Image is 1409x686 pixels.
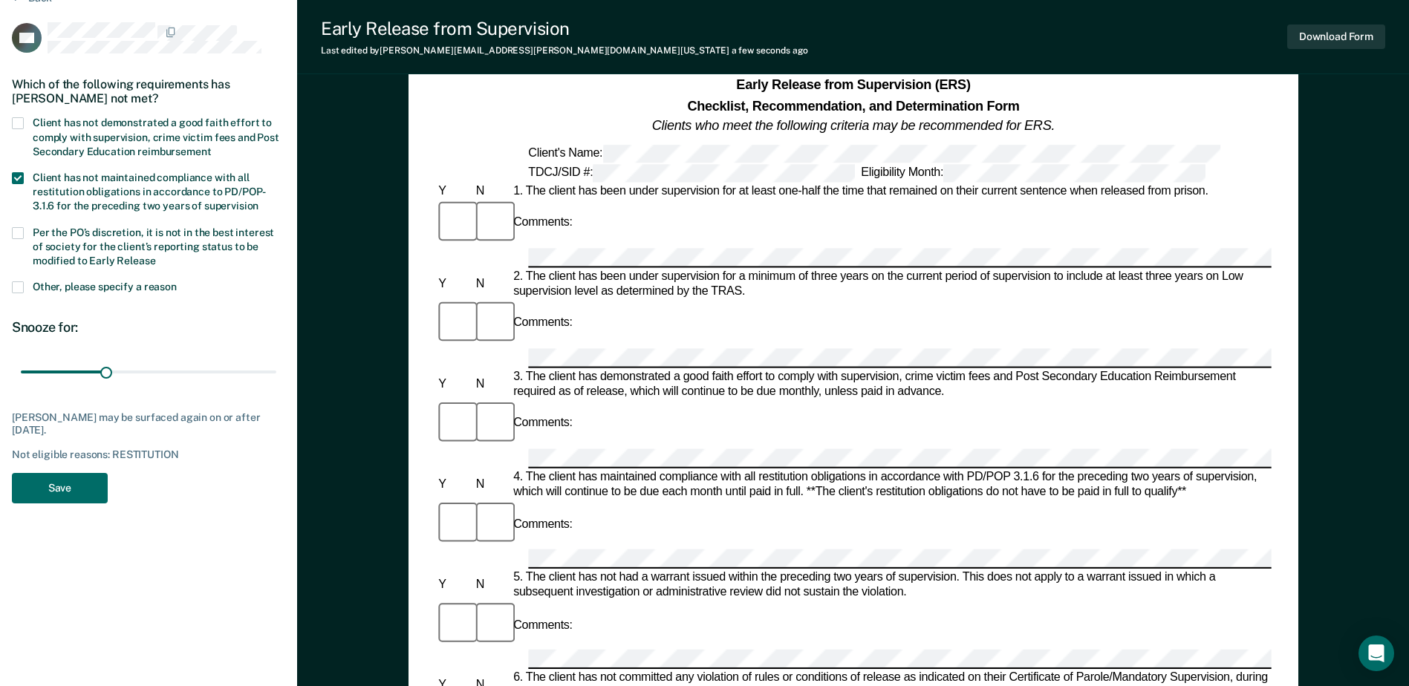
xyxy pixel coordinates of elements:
[435,183,472,198] div: Y
[736,78,970,93] strong: Early Release from Supervision (ERS)
[472,276,510,291] div: N
[472,183,510,198] div: N
[510,470,1272,500] div: 4. The client has maintained compliance with all restitution obligations in accordance with PD/PO...
[33,226,274,267] span: Per the PO’s discretion, it is not in the best interest of society for the client’s reporting sta...
[321,45,808,56] div: Last edited by [PERSON_NAME][EMAIL_ADDRESS][PERSON_NAME][DOMAIN_NAME][US_STATE]
[510,517,576,532] div: Comments:
[510,269,1272,298] div: 2. The client has been under supervision for a minimum of three years on the current period of su...
[525,163,858,181] div: TDCJ/SID #:
[510,416,576,431] div: Comments:
[435,578,472,593] div: Y
[435,477,472,492] div: Y
[510,215,576,230] div: Comments:
[687,98,1019,113] strong: Checklist, Recommendation, and Determination Form
[435,377,472,392] div: Y
[12,411,285,437] div: [PERSON_NAME] may be surfaced again on or after [DATE].
[12,319,285,336] div: Snooze for:
[33,117,279,157] span: Client has not demonstrated a good faith effort to comply with supervision, crime victim fees and...
[12,473,108,503] button: Save
[472,578,510,593] div: N
[510,571,1272,601] div: 5. The client has not had a warrant issued within the preceding two years of supervision. This do...
[12,448,285,461] div: Not eligible reasons: RESTITUTION
[510,618,576,633] div: Comments:
[732,45,808,56] span: a few seconds ago
[652,118,1055,133] em: Clients who meet the following criteria may be recommended for ERS.
[321,18,808,39] div: Early Release from Supervision
[472,477,510,492] div: N
[510,183,1272,198] div: 1. The client has been under supervision for at least one-half the time that remained on their cu...
[525,144,1223,162] div: Client's Name:
[1287,24,1385,49] button: Download Form
[435,276,472,291] div: Y
[510,316,576,331] div: Comments:
[1358,636,1394,671] div: Open Intercom Messenger
[33,281,177,293] span: Other, please specify a reason
[472,377,510,392] div: N
[510,370,1272,399] div: 3. The client has demonstrated a good faith effort to comply with supervision, crime victim fees ...
[858,163,1208,181] div: Eligibility Month:
[33,171,266,212] span: Client has not maintained compliance with all restitution obligations in accordance to PD/POP-3.1...
[12,65,285,117] div: Which of the following requirements has [PERSON_NAME] not met?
